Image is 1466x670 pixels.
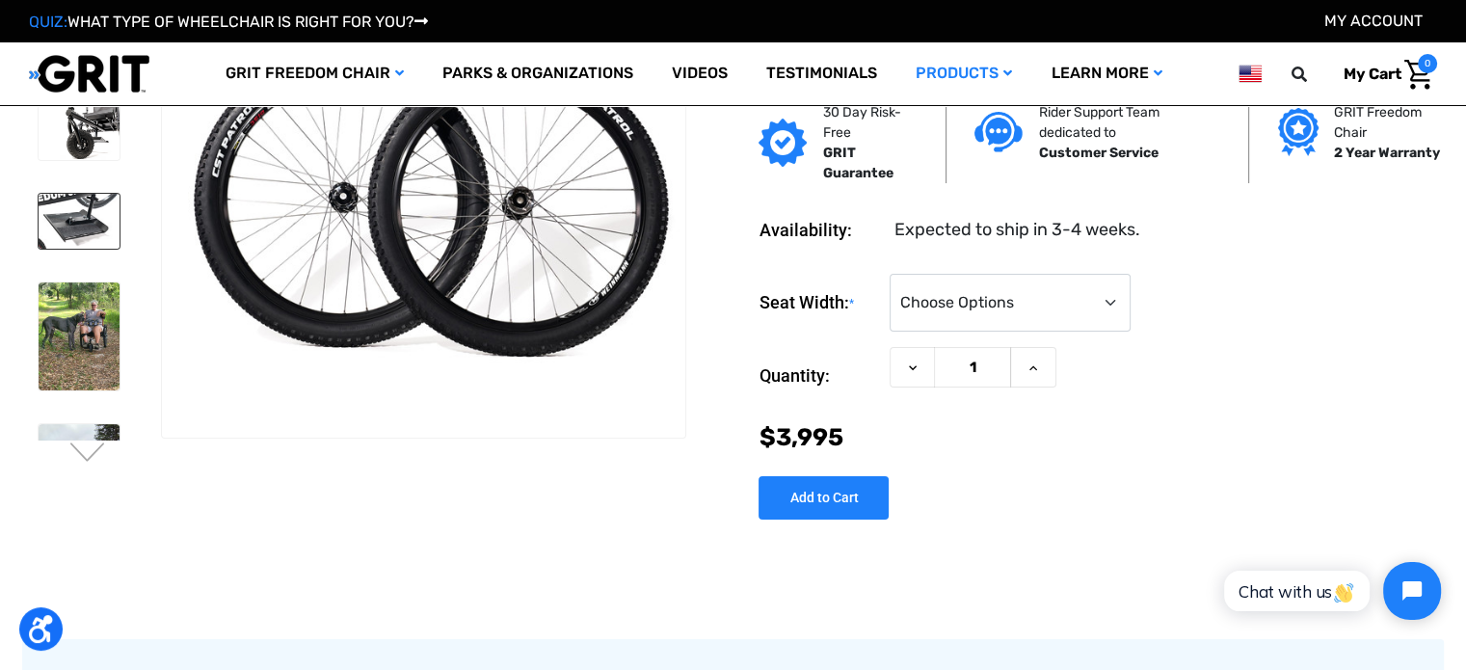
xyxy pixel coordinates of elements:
[1278,108,1318,156] img: Grit freedom
[759,217,880,243] dt: Availability:
[759,423,842,451] span: $3,995
[747,42,896,105] a: Testimonials
[759,119,807,167] img: GRIT Guarantee
[1404,60,1432,90] img: Cart
[759,347,880,405] label: Quantity:
[822,145,893,181] strong: GRIT Guarantee
[1418,54,1437,73] span: 0
[162,29,686,379] img: GRIT Freedom Chair: Spartan
[29,13,428,31] a: QUIZ:WHAT TYPE OF WHEELCHAIR IS RIGHT FOR YOU?
[423,42,653,105] a: Parks & Organizations
[896,42,1031,105] a: Products
[29,54,149,94] img: GRIT All-Terrain Wheelchair and Mobility Equipment
[759,476,889,520] input: Add to Cart
[1038,145,1158,161] strong: Customer Service
[39,194,120,248] img: GRIT Freedom Chair: Spartan
[1239,62,1262,86] img: us.png
[1300,54,1329,94] input: Search
[1324,12,1423,30] a: Account
[39,424,120,525] img: GRIT Freedom Chair: Spartan
[822,102,916,143] p: 30 Day Risk-Free
[1334,102,1444,143] p: GRIT Freedom Chair
[759,274,880,333] label: Seat Width:
[1344,65,1401,83] span: My Cart
[29,13,67,31] span: QUIZ:
[1329,54,1437,94] a: Cart with 0 items
[1031,42,1181,105] a: Learn More
[893,217,1139,243] dd: Expected to ship in 3-4 weeks.
[1334,145,1440,161] strong: 2 Year Warranty
[653,42,747,105] a: Videos
[67,442,108,466] button: Go to slide 3 of 4
[1038,102,1219,143] p: Rider Support Team dedicated to
[39,106,120,160] img: GRIT Freedom Chair: Spartan
[974,112,1023,151] img: Customer service
[206,42,423,105] a: GRIT Freedom Chair
[1203,546,1457,636] iframe: Tidio Chat
[39,282,120,390] img: GRIT Freedom Chair: Spartan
